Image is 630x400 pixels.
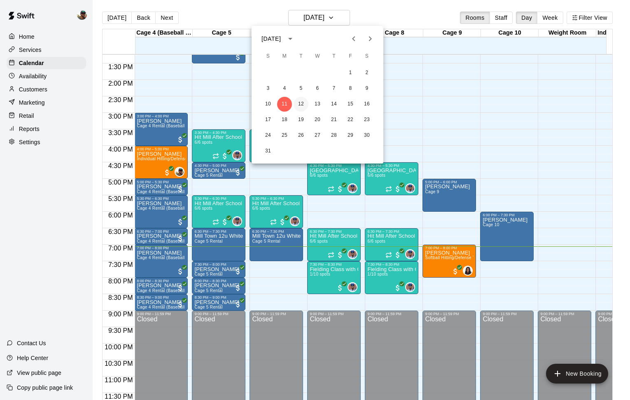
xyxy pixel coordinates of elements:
button: Previous month [345,30,362,47]
span: Monday [277,48,292,65]
button: 12 [294,97,308,112]
button: 23 [359,112,374,127]
button: 1 [343,65,358,80]
button: 11 [277,97,292,112]
button: 17 [261,112,275,127]
button: 25 [277,128,292,143]
button: 19 [294,112,308,127]
button: 15 [343,97,358,112]
span: Saturday [359,48,374,65]
button: 16 [359,97,374,112]
button: 9 [359,81,374,96]
button: 10 [261,97,275,112]
button: Next month [362,30,378,47]
button: 5 [294,81,308,96]
button: 24 [261,128,275,143]
button: 31 [261,144,275,159]
button: 6 [310,81,325,96]
button: 4 [277,81,292,96]
button: 2 [359,65,374,80]
button: 26 [294,128,308,143]
span: Sunday [261,48,275,65]
button: calendar view is open, switch to year view [283,32,297,46]
button: 29 [343,128,358,143]
button: 18 [277,112,292,127]
span: Thursday [327,48,341,65]
button: 20 [310,112,325,127]
span: Friday [343,48,358,65]
button: 7 [327,81,341,96]
span: Wednesday [310,48,325,65]
span: Tuesday [294,48,308,65]
button: 13 [310,97,325,112]
button: 22 [343,112,358,127]
button: 28 [327,128,341,143]
div: [DATE] [261,35,281,43]
button: 27 [310,128,325,143]
button: 8 [343,81,358,96]
button: 14 [327,97,341,112]
button: 3 [261,81,275,96]
button: 30 [359,128,374,143]
button: 21 [327,112,341,127]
